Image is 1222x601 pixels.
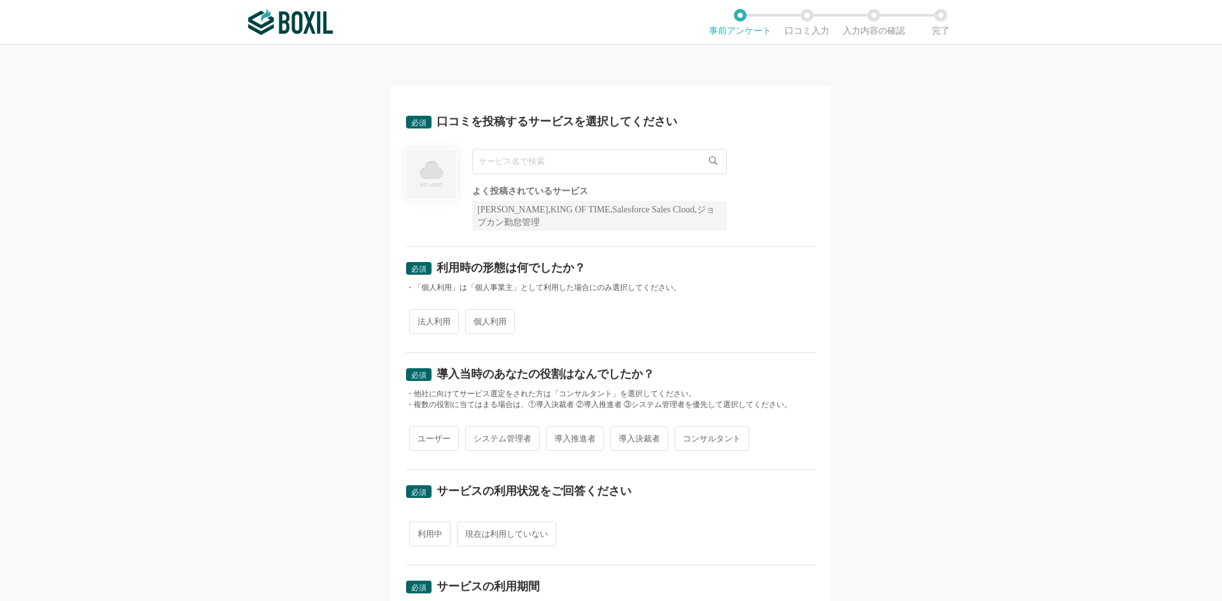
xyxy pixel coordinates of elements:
[411,371,426,380] span: 必須
[437,262,586,273] div: 利用時の形態は何でしたか？
[465,309,515,334] span: 個人利用
[457,522,556,546] span: 現在は利用していない
[437,116,677,127] div: 口コミを投稿するサービスを選択してください
[409,309,459,334] span: 法人利用
[437,368,654,380] div: 導入当時のあなたの役割はなんでしたか？
[411,118,426,127] span: 必須
[546,426,604,451] span: 導入推進者
[406,389,816,399] div: ・他社に向けてサービス選定をされた方は「コンサルタント」を選択してください。
[406,282,816,293] div: ・「個人利用」は「個人事業主」として利用した場合にのみ選択してください。
[465,426,540,451] span: システム管理者
[411,583,426,592] span: 必須
[248,10,333,35] img: ボクシルSaaS_ロゴ
[437,581,540,592] div: サービスの利用期間
[406,399,816,410] div: ・複数の役割に当てはまる場合は、①導入決裁者 ②導入推進者 ③システム管理者を優先して選択してください。
[675,426,749,451] span: コンサルタント
[472,187,727,196] div: よく投稿されているサービス
[610,426,668,451] span: 導入決裁者
[437,485,631,497] div: サービスの利用状況をご回答ください
[409,522,451,546] span: 利用中
[773,9,840,36] li: 口コミ入力
[409,426,459,451] span: ユーザー
[706,9,773,36] li: 事前アンケート
[840,9,907,36] li: 入力内容の確認
[472,149,727,174] input: サービス名で検索
[411,265,426,273] span: 必須
[907,9,974,36] li: 完了
[411,488,426,497] span: 必須
[472,201,727,231] div: [PERSON_NAME],KING OF TIME,Salesforce Sales Cloud,ジョブカン勤怠管理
